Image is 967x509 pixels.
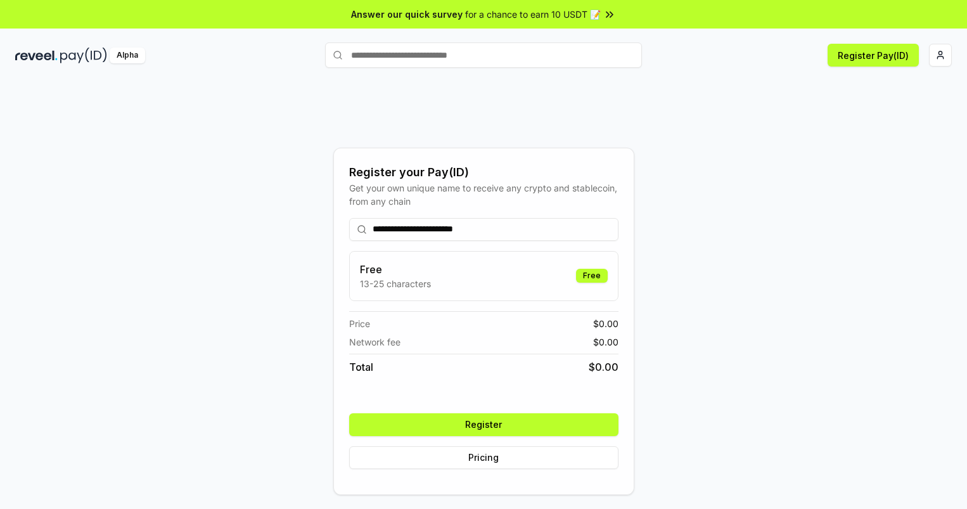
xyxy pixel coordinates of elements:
[349,335,400,349] span: Network fee
[349,446,618,469] button: Pricing
[593,317,618,330] span: $ 0.00
[349,359,373,375] span: Total
[349,164,618,181] div: Register your Pay(ID)
[15,48,58,63] img: reveel_dark
[360,262,431,277] h3: Free
[349,181,618,208] div: Get your own unique name to receive any crypto and stablecoin, from any chain
[576,269,608,283] div: Free
[593,335,618,349] span: $ 0.00
[360,277,431,290] p: 13-25 characters
[60,48,107,63] img: pay_id
[589,359,618,375] span: $ 0.00
[351,8,463,21] span: Answer our quick survey
[349,317,370,330] span: Price
[110,48,145,63] div: Alpha
[349,413,618,436] button: Register
[828,44,919,67] button: Register Pay(ID)
[465,8,601,21] span: for a chance to earn 10 USDT 📝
